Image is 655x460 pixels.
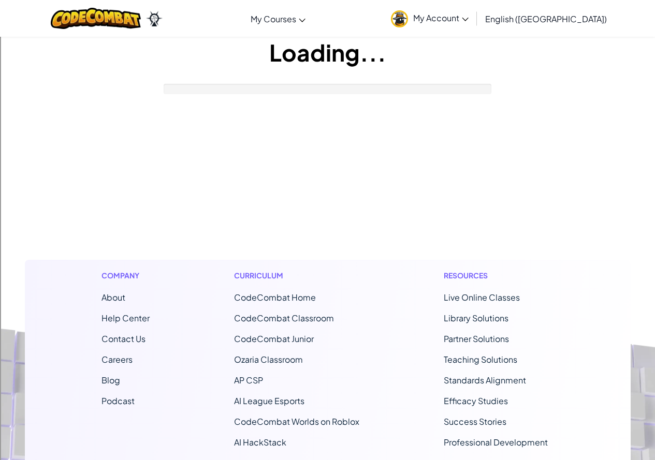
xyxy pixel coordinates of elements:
[245,5,311,33] a: My Courses
[386,2,474,35] a: My Account
[251,13,296,24] span: My Courses
[485,13,607,24] span: English ([GEOGRAPHIC_DATA])
[391,10,408,27] img: avatar
[51,8,141,29] img: CodeCombat logo
[413,12,469,23] span: My Account
[146,11,163,26] img: Ozaria
[480,5,612,33] a: English ([GEOGRAPHIC_DATA])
